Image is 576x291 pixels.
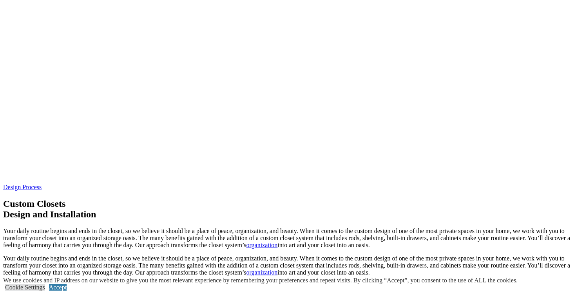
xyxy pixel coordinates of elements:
span: into art and your closet into an oasis. [277,242,370,248]
div: We use cookies and IP address on our website to give you the most relevant experience by remember... [3,277,518,284]
a: Accept [49,284,67,291]
a: organization [246,242,278,248]
a: Design Process [3,177,573,190]
h1: Custom Closets Design and Installation [3,199,573,220]
span: Your daily routine begins and ends in the closet, so we believe it should be a place of peace, or... [3,255,570,276]
span: Your daily routine begins and ends in the closet, so we believe it should be a place of peace, or... [3,228,570,248]
a: Cookie Settings [5,284,45,291]
a: organization [246,269,278,276]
